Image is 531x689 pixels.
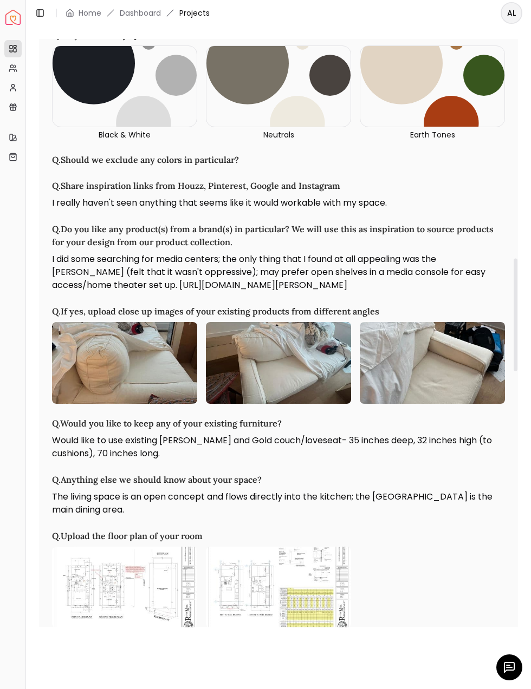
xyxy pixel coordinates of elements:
[53,46,197,127] img: Black & White
[410,129,455,140] p: Earth Tones
[52,179,505,192] h3: Q. Share inspiration links from Houzz, Pinterest, Google and Instagram
[52,222,505,248] h3: Q. Do you like any product(s) from a brand(s) in particular? We will use this as inspiration to s...
[52,305,505,318] h3: Q. If yes, upload close up images of your existing products from different angles
[66,8,210,18] nav: breadcrumb
[501,2,522,24] button: AL
[5,10,21,25] a: Spacejoy
[52,490,505,516] p: The living space is an open concept and flows directly into the kitchen; the [GEOGRAPHIC_DATA] is...
[99,129,151,140] p: Black & White
[52,253,505,292] p: I did some searching for media centers; the only thing that I found at all appealing was the [PER...
[179,8,210,18] span: Projects
[52,417,505,430] h3: Q. Would you like to keep any of your existing furniture?
[52,322,197,404] img: file
[360,46,504,127] img: Earth Tones
[5,10,21,25] img: Spacejoy Logo
[206,46,351,127] img: Neutrals
[120,8,161,18] a: Dashboard
[79,8,101,18] a: Home
[263,129,294,140] p: Neutrals
[52,473,505,486] h3: Q. Anything else we should know about your space?
[52,434,505,460] p: Would like to use existing [PERSON_NAME] and Gold couch/loveseat- 35 inches deep, 32 inches high ...
[360,322,505,404] img: file
[52,547,197,628] img: file
[206,547,351,628] img: file
[502,3,521,23] span: AL
[52,529,505,542] h3: Q. Upload the floor plan of your room
[52,196,505,209] p: I really haven't seen anything that seems like it would workable with my space.
[206,322,351,404] img: file
[52,153,505,166] h3: Q. Should we exclude any colors in particular?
